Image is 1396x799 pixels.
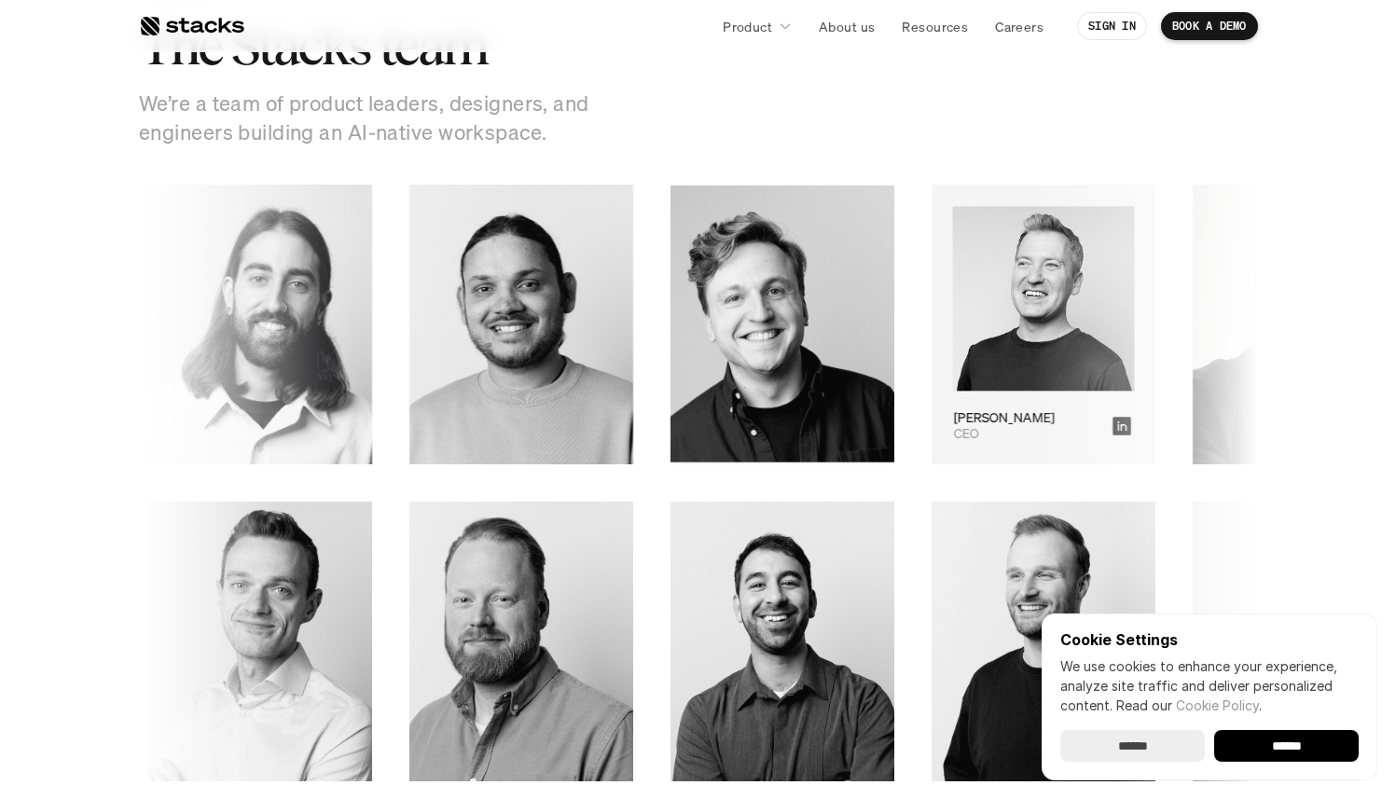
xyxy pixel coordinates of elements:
[1060,656,1359,715] p: We use cookies to enhance your experience, analyze site traffic and deliver personalized content.
[1161,12,1258,40] a: BOOK A DEMO
[952,426,977,442] p: CEO
[723,17,772,36] p: Product
[902,17,968,36] p: Resources
[995,17,1044,36] p: Careers
[1116,697,1262,713] span: Read our .
[808,9,886,43] a: About us
[139,18,698,76] h2: The Stacks team
[984,9,1055,43] a: Careers
[1088,20,1136,33] p: SIGN IN
[891,9,979,43] a: Resources
[819,17,875,36] p: About us
[139,90,605,147] p: We’re a team of product leaders, designers, and engineers building an AI-native workspace.
[1176,697,1259,713] a: Cookie Policy
[952,410,1053,426] p: [PERSON_NAME]
[1172,20,1247,33] p: BOOK A DEMO
[1077,12,1147,40] a: SIGN IN
[1060,632,1359,647] p: Cookie Settings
